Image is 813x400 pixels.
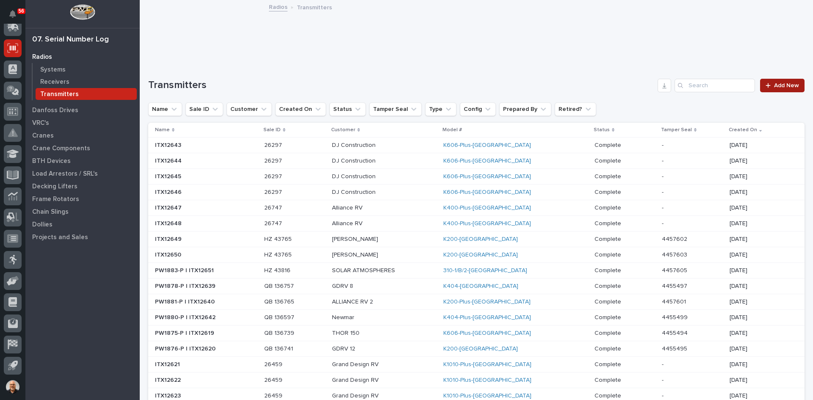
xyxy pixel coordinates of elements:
button: Tamper Seal [369,102,422,116]
span: Add New [774,83,799,88]
p: QB 136765 [264,297,296,306]
a: K606-Plus-[GEOGRAPHIC_DATA] [443,173,531,180]
p: 26297 [264,156,284,165]
a: Radios [25,50,140,63]
a: K200-[GEOGRAPHIC_DATA] [443,345,518,353]
p: QB 136739 [264,328,296,337]
p: Name [155,125,170,135]
p: 26459 [264,359,284,368]
button: users-avatar [4,378,22,396]
p: 4455497 [662,281,689,290]
p: QB 136757 [264,281,296,290]
p: 26297 [264,171,284,180]
a: K200-[GEOGRAPHIC_DATA] [443,251,518,259]
p: [DATE] [730,298,791,306]
p: Alliance RV [332,204,437,212]
p: GDRV 12 [332,345,437,353]
p: 4457601 [662,297,688,306]
p: Chain Slings [32,208,69,216]
tr: PW1880-P | ITX12642PW1880-P | ITX12642 QB 136597QB 136597 NewmarK404-Plus-[GEOGRAPHIC_DATA] Compl... [148,310,805,326]
p: Complete [595,344,623,353]
p: [DATE] [730,267,791,274]
p: PW1878-P | ITX12639 [155,281,217,290]
p: - [662,171,665,180]
p: - [662,359,665,368]
p: Complete [595,203,623,212]
a: Dollies [25,218,140,231]
p: [DATE] [730,345,791,353]
a: Load Arrestors / SRL's [25,167,140,180]
p: - [662,156,665,165]
a: K606-Plus-[GEOGRAPHIC_DATA] [443,330,531,337]
p: Tamper Seal [661,125,692,135]
p: 4455499 [662,312,689,321]
p: ITX12648 [155,218,183,227]
p: 4455495 [662,344,689,353]
p: Complete [595,328,623,337]
p: - [662,187,665,196]
a: K400-Plus-[GEOGRAPHIC_DATA] [443,204,531,212]
p: [PERSON_NAME] [332,251,437,259]
p: VRC's [32,119,49,127]
p: GDRV 8 [332,283,437,290]
p: Complete [595,312,623,321]
a: K1010-Plus-[GEOGRAPHIC_DATA] [443,377,531,384]
p: - [662,203,665,212]
p: - [662,391,665,400]
h1: Transmitters [148,79,654,91]
p: HZ 43765 [264,234,293,243]
p: Radios [32,53,52,61]
tr: ITX12644ITX12644 2629726297 DJ ConstructionK606-Plus-[GEOGRAPHIC_DATA] CompleteComplete -- [DATE] [148,153,805,169]
p: Status [594,125,610,135]
button: Name [148,102,182,116]
p: Complete [595,250,623,259]
tr: ITX12650ITX12650 HZ 43765HZ 43765 [PERSON_NAME]K200-[GEOGRAPHIC_DATA] CompleteComplete 4457603445... [148,247,805,263]
p: [DATE] [730,392,791,400]
p: Projects and Sales [32,234,88,241]
p: - [662,140,665,149]
p: 26747 [264,203,284,212]
a: Decking Lifters [25,180,140,193]
tr: ITX12648ITX12648 2674726747 Alliance RVK400-Plus-[GEOGRAPHIC_DATA] CompleteComplete -- [DATE] [148,216,805,232]
p: Newmar [332,314,437,321]
p: ITX12643 [155,140,183,149]
a: 310-1/B/2-[GEOGRAPHIC_DATA] [443,267,527,274]
p: Complete [595,140,623,149]
p: 26747 [264,218,284,227]
p: Alliance RV [332,220,437,227]
p: Grand Design RV [332,392,437,400]
p: [DATE] [730,204,791,212]
p: PW1883-P | ITX12651 [155,265,216,274]
p: 4455494 [662,328,689,337]
a: Cranes [25,129,140,142]
p: ITX12623 [155,391,183,400]
p: Crane Components [32,145,90,152]
a: BTH Devices [25,154,140,167]
p: PW1880-P | ITX12642 [155,312,217,321]
p: Complete [595,297,623,306]
p: [DATE] [730,157,791,165]
p: ITX12647 [155,203,183,212]
a: Crane Components [25,142,140,154]
p: Complete [595,187,623,196]
a: VRC's [25,116,140,129]
a: K404-Plus-[GEOGRAPHIC_DATA] [443,314,531,321]
p: HZ 43765 [264,250,293,259]
p: Grand Design RV [332,377,437,384]
p: THOR 150 [332,330,437,337]
a: Receivers [33,76,140,88]
tr: ITX12646ITX12646 2629726297 DJ ConstructionK606-Plus-[GEOGRAPHIC_DATA] CompleteComplete -- [DATE] [148,185,805,200]
p: BTH Devices [32,157,71,165]
a: K1010-Plus-[GEOGRAPHIC_DATA] [443,361,531,368]
p: Systems [40,66,66,74]
p: - [662,375,665,384]
a: Danfoss Drives [25,104,140,116]
img: Workspace Logo [70,4,95,20]
p: [DATE] [730,377,791,384]
p: 26297 [264,140,284,149]
a: K400-Plus-[GEOGRAPHIC_DATA] [443,220,531,227]
p: Transmitters [297,2,332,11]
p: Complete [595,156,623,165]
p: ITX12645 [155,171,183,180]
p: ITX12621 [155,359,182,368]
